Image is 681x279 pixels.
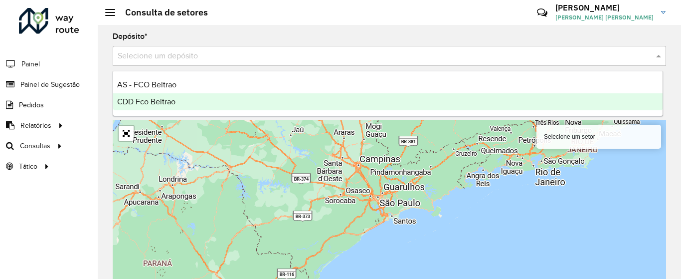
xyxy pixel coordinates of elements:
span: [PERSON_NAME] [PERSON_NAME] [555,13,654,22]
h2: Consulta de setores [115,7,208,18]
span: Relatórios [20,120,51,131]
label: Depósito [113,30,148,42]
span: Consultas [20,141,50,151]
ng-dropdown-panel: Options list [113,71,663,116]
span: Tático [19,161,37,172]
a: Abrir mapa em tela cheia [119,126,134,141]
span: Painel de Sugestão [20,79,80,90]
div: Selecione um setor [536,125,661,149]
a: Contato Rápido [531,2,553,23]
span: Painel [21,59,40,69]
span: CDD Fco Beltrao [117,97,175,106]
h3: [PERSON_NAME] [555,3,654,12]
span: AS - FCO Beltrao [117,80,176,89]
span: Pedidos [19,100,44,110]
